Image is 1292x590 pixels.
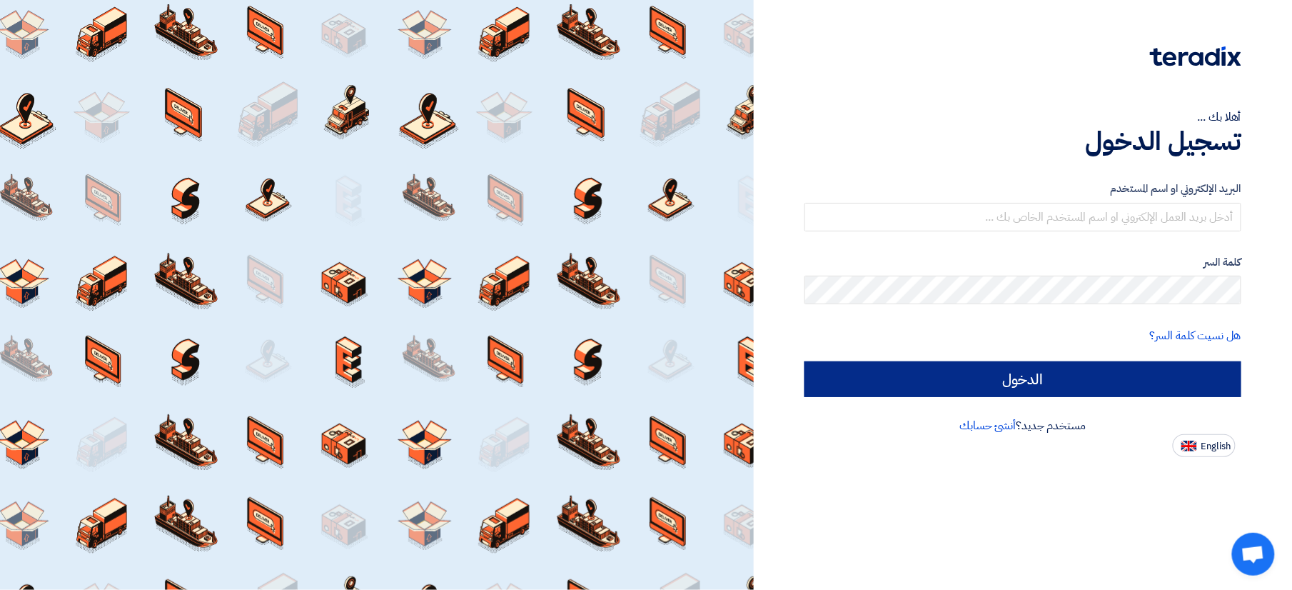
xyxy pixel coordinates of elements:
label: البريد الإلكتروني او اسم المستخدم [804,181,1241,197]
img: Teradix logo [1150,46,1241,66]
h1: تسجيل الدخول [804,126,1241,157]
button: English [1173,434,1236,457]
label: كلمة السر [804,254,1241,271]
img: en-US.png [1181,441,1197,451]
div: Open chat [1232,533,1275,576]
span: English [1201,441,1231,451]
input: أدخل بريد العمل الإلكتروني او اسم المستخدم الخاص بك ... [804,203,1241,231]
input: الدخول [804,361,1241,397]
div: أهلا بك ... [804,109,1241,126]
a: أنشئ حسابك [959,417,1016,434]
div: مستخدم جديد؟ [804,417,1241,434]
a: هل نسيت كلمة السر؟ [1150,327,1241,344]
